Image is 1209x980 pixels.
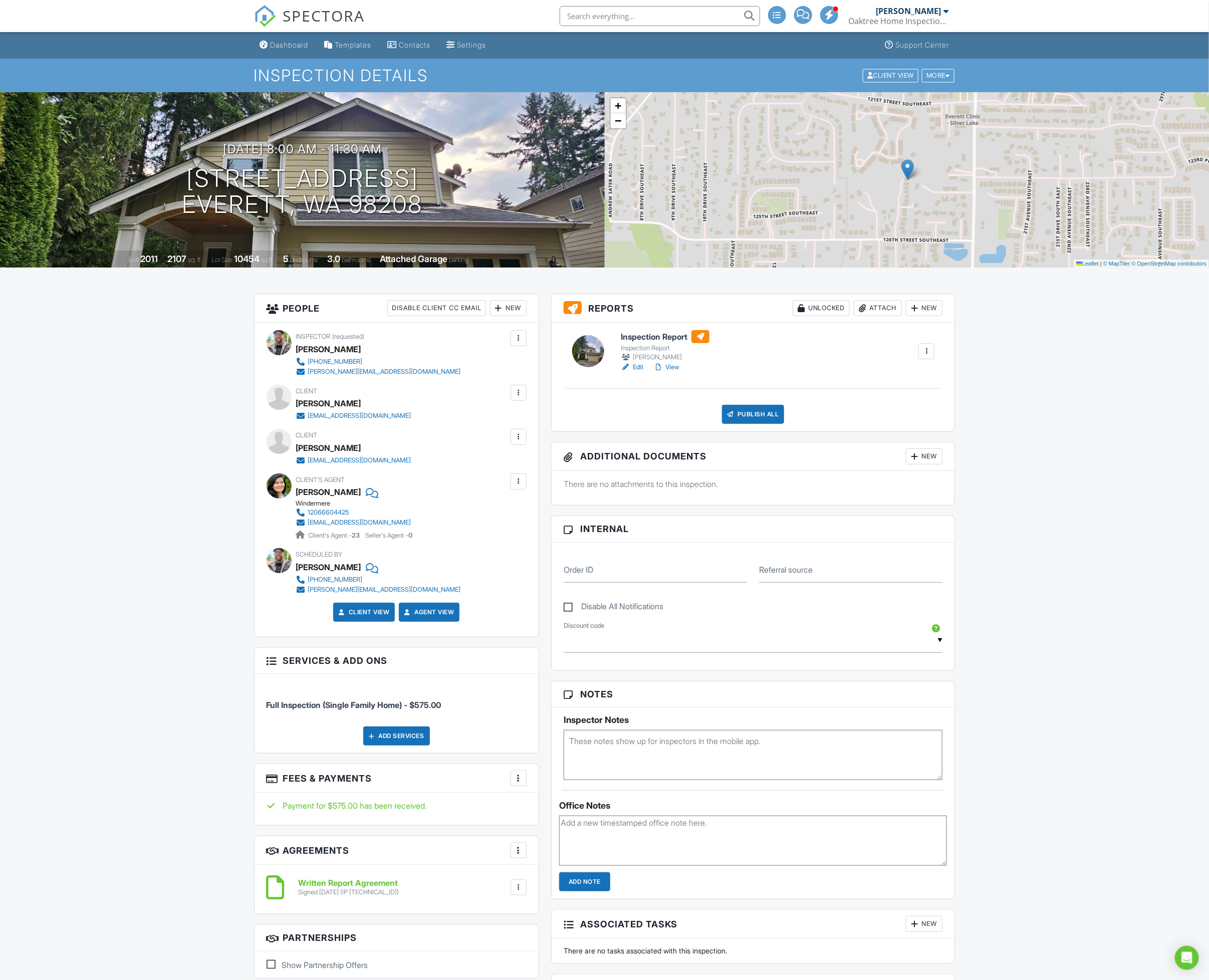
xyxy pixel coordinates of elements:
div: 12066604425 [308,509,349,517]
div: 2011 [140,254,158,264]
span: + [615,99,621,112]
h3: Additional Documents [552,442,955,471]
div: Attach [854,300,902,316]
a: Client View [862,71,921,79]
a: Zoom in [611,98,626,113]
span: (requested) [333,333,365,340]
img: The Best Home Inspection Software - Spectora [254,5,276,27]
a: [PERSON_NAME][EMAIL_ADDRESS][DOMAIN_NAME] [296,585,461,595]
span: Client [296,387,318,395]
div: 10454 [234,254,260,264]
span: Full Inspection (Single Family Home) - $575.00 [267,700,441,710]
a: [PERSON_NAME][EMAIL_ADDRESS][DOMAIN_NAME] [296,367,461,377]
div: [PERSON_NAME] [296,560,361,575]
div: Client View [863,69,918,82]
h3: People [255,294,539,323]
a: © OpenStreetMap contributors [1132,261,1206,267]
div: New [490,300,527,316]
h3: Partnerships [255,925,539,951]
span: bathrooms [342,256,370,264]
a: Leaflet [1076,261,1099,267]
div: Add Services [363,726,430,746]
a: Templates [321,36,376,55]
div: New [906,300,942,316]
div: Publish All [722,405,785,424]
div: [PERSON_NAME] [296,484,361,500]
div: [PHONE_NUMBER] [308,576,363,584]
img: Marker [901,159,914,180]
div: [PERSON_NAME] [296,396,361,411]
div: Office Notes [559,801,947,811]
div: [PERSON_NAME] [296,342,361,357]
span: Client's Agent - [309,532,362,539]
span: Lot Size [211,256,232,264]
div: Windermere [296,500,419,508]
div: Dashboard [271,41,309,49]
div: More [922,69,954,82]
div: Disable Client CC Email [387,300,486,316]
span: Associated Tasks [580,917,677,931]
label: Disable All Notifications [564,602,663,614]
label: Show Partnership Offers [267,959,391,971]
a: [PHONE_NUMBER] [296,575,461,585]
a: [EMAIL_ADDRESS][DOMAIN_NAME] [296,518,411,528]
h3: Fees & Payments [255,764,539,793]
a: [PHONE_NUMBER] [296,357,461,367]
a: Dashboard [256,36,313,55]
a: Agent View [402,607,454,617]
a: Support Center [881,36,953,55]
h3: Agreements [255,836,539,865]
div: [PERSON_NAME][EMAIL_ADDRESS][DOMAIN_NAME] [308,586,461,594]
a: Edit [621,362,643,372]
span: | [1100,261,1102,267]
h3: [DATE] 8:00 am - 11:30 am [223,142,382,156]
div: Inspection Report [621,344,709,352]
h6: Written Report Agreement [299,879,399,888]
div: 5 [283,254,289,264]
span: parking [449,256,468,264]
span: − [615,114,621,127]
strong: 0 [409,532,413,539]
div: Open Intercom Messenger [1175,946,1199,970]
label: Referral source [759,564,813,575]
div: 2107 [167,254,186,264]
a: [EMAIL_ADDRESS][DOMAIN_NAME] [296,411,411,421]
h3: Internal [552,516,955,542]
div: [PERSON_NAME] [876,6,941,16]
a: Settings [443,36,491,55]
label: Order ID [564,564,593,575]
div: Attached Garage [380,254,447,264]
input: Add Note [559,872,610,891]
strong: 23 [352,532,360,539]
div: [PERSON_NAME] [621,352,709,362]
div: New [906,448,942,464]
a: Contacts [384,36,435,55]
div: Oaktree Home Inspections [849,16,949,26]
h6: Inspection Report [621,330,709,343]
a: SPECTORA [254,14,365,35]
a: Zoom out [611,113,626,128]
div: Payment for $575.00 has been received. [267,800,527,811]
span: Inspector [296,333,331,340]
div: [EMAIL_ADDRESS][DOMAIN_NAME] [308,519,411,527]
div: Templates [335,41,372,49]
span: SPECTORA [283,5,365,26]
div: [EMAIL_ADDRESS][DOMAIN_NAME] [308,456,411,464]
a: Client View [337,607,390,617]
a: View [653,362,679,372]
div: Support Center [896,41,949,49]
h1: [STREET_ADDRESS] Everett, WA 98208 [182,165,422,218]
a: 12066604425 [296,508,411,518]
h3: Reports [552,294,955,323]
div: Signed [DATE] (IP [TECHNICAL_ID]) [299,888,399,896]
a: Inspection Report Inspection Report [PERSON_NAME] [621,330,709,362]
a: Written Report Agreement Signed [DATE] (IP [TECHNICAL_ID]) [299,879,399,896]
input: Search everything... [560,6,760,26]
h1: Inspection Details [254,67,955,84]
span: sq. ft. [188,256,202,264]
li: Service: Full Inspection (Single Family Home) [267,681,527,718]
span: Client's Agent [296,476,345,483]
div: [PHONE_NUMBER] [308,358,363,366]
span: Client [296,431,318,439]
div: Contacts [399,41,431,49]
